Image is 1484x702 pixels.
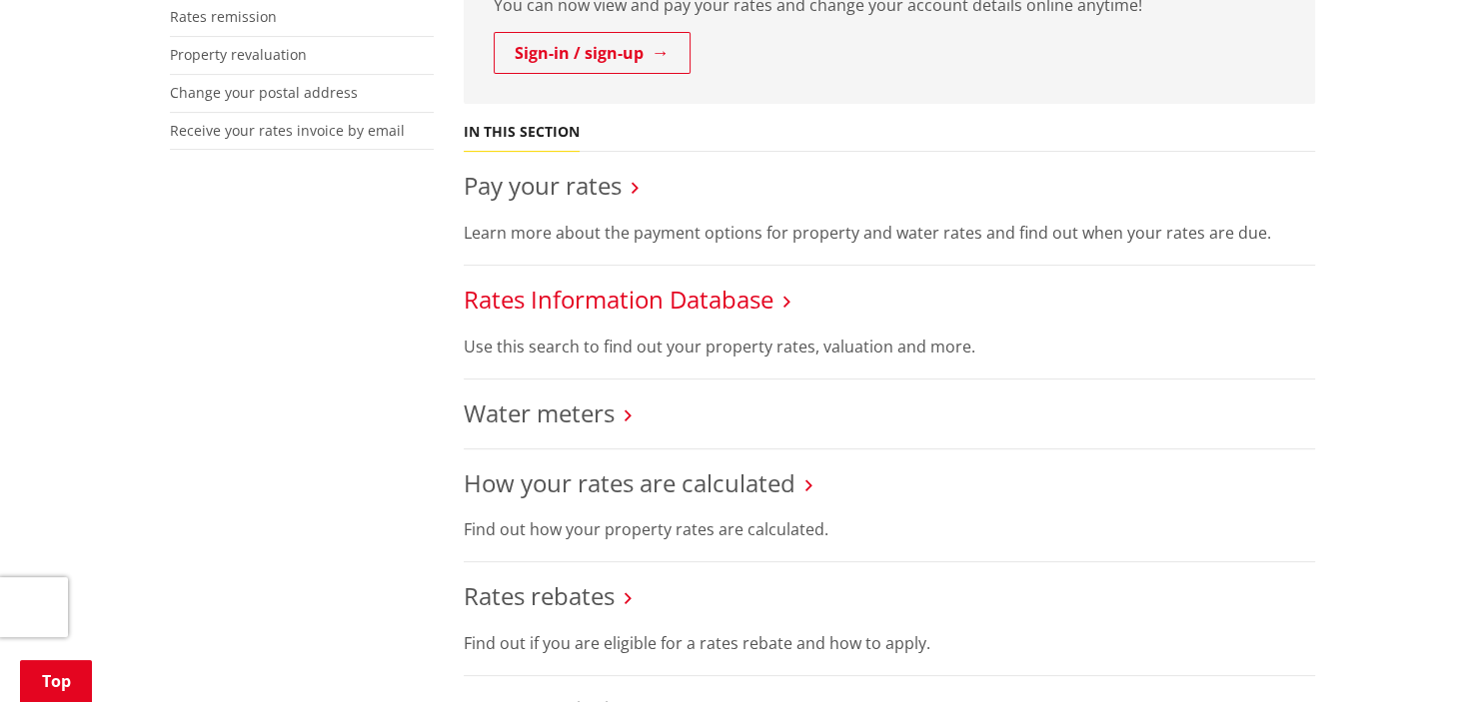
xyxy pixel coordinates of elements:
p: Find out how your property rates are calculated. [464,517,1315,541]
a: How your rates are calculated [464,466,795,499]
iframe: Messenger Launcher [1392,618,1464,690]
p: Use this search to find out your property rates, valuation and more. [464,335,1315,358]
a: Rates Information Database [464,283,773,316]
a: Change your postal address [170,83,358,102]
a: Pay your rates [464,169,622,202]
h5: In this section [464,124,580,141]
a: Property revaluation [170,45,307,64]
p: Learn more about the payment options for property and water rates and find out when your rates ar... [464,221,1315,245]
a: Receive your rates invoice by email [170,121,405,140]
a: Sign-in / sign-up [494,32,691,74]
p: Find out if you are eligible for a rates rebate and how to apply. [464,631,1315,655]
a: Top [20,660,92,702]
a: Rates rebates [464,579,615,612]
a: Rates remission [170,7,277,26]
a: Water meters [464,396,615,429]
